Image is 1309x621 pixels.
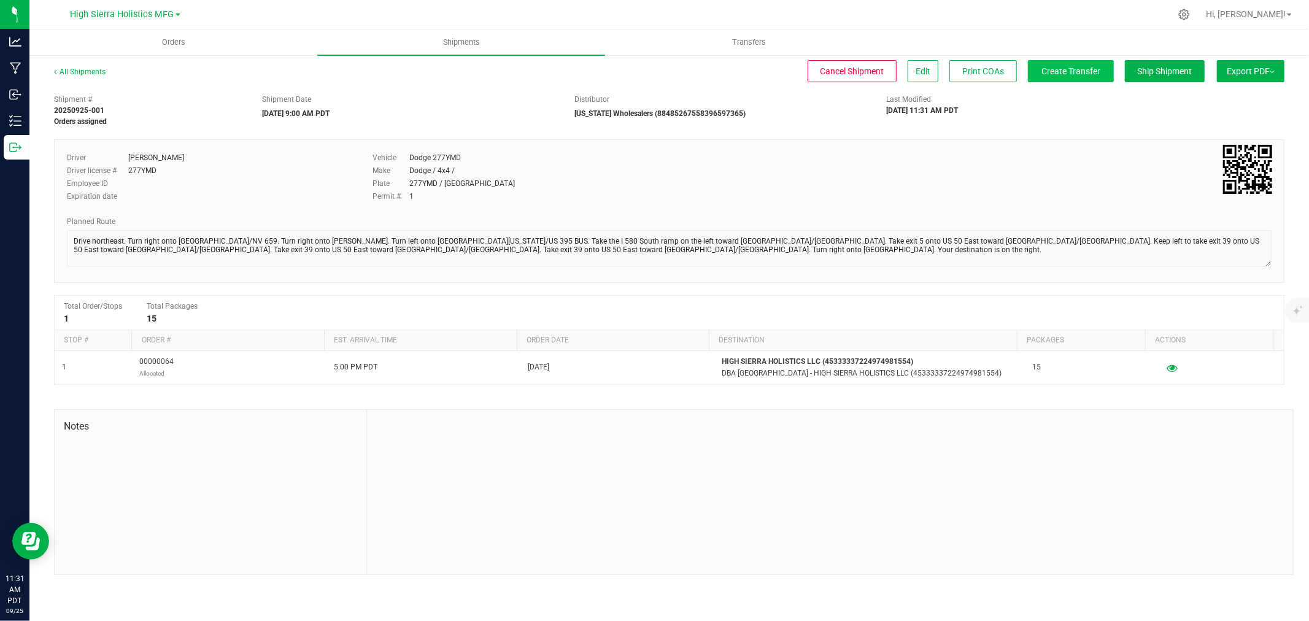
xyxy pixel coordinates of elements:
[517,330,709,351] th: Order date
[949,60,1017,82] button: Print COAs
[54,117,107,126] strong: Orders assigned
[128,165,156,176] div: 277YMD
[716,37,782,48] span: Transfers
[6,606,24,615] p: 09/25
[67,178,128,189] label: Employee ID
[67,217,115,226] span: Planned Route
[1145,330,1273,351] th: Actions
[722,368,1017,379] p: DBA [GEOGRAPHIC_DATA] - HIGH SIERRA HOLISTICS LLC (45333337224974981554)
[409,178,515,189] div: 277YMD / [GEOGRAPHIC_DATA]
[409,191,414,202] div: 1
[9,141,21,153] inline-svg: Outbound
[1206,9,1286,19] span: Hi, [PERSON_NAME]!
[916,66,930,76] span: Edit
[67,191,128,202] label: Expiration date
[821,66,884,76] span: Cancel Shipment
[29,29,317,55] a: Orders
[55,330,131,351] th: Stop #
[64,419,357,434] span: Notes
[373,165,409,176] label: Make
[147,314,156,323] strong: 15
[145,37,202,48] span: Orders
[722,356,1017,368] p: HIGH SIERRA HOLISTICS LLC (45333337224974981554)
[808,60,897,82] button: Cancel Shipment
[67,165,128,176] label: Driver license #
[373,191,409,202] label: Permit #
[9,88,21,101] inline-svg: Inbound
[67,152,128,163] label: Driver
[71,9,174,20] span: High Sierra Holistics MFG
[128,152,184,163] div: [PERSON_NAME]
[147,302,198,310] span: Total Packages
[12,523,49,560] iframe: Resource center
[709,330,1017,351] th: Destination
[409,165,455,176] div: Dodge / 4x4 /
[140,368,174,379] p: Allocated
[54,94,244,105] span: Shipment #
[64,302,122,310] span: Total Order/Stops
[1227,66,1275,76] span: Export PDF
[1028,60,1114,82] button: Create Transfer
[1041,66,1100,76] span: Create Transfer
[574,94,609,105] label: Distributor
[574,109,746,118] strong: [US_STATE] Wholesalers (88485267558396597365)
[1176,9,1192,20] div: Manage settings
[262,109,330,118] strong: [DATE] 9:00 AM PDT
[9,62,21,74] inline-svg: Manufacturing
[887,94,932,105] label: Last Modified
[1217,60,1284,82] button: Export PDF
[64,314,69,323] strong: 1
[62,361,66,373] span: 1
[1138,66,1192,76] span: Ship Shipment
[1032,361,1041,373] span: 15
[409,152,461,163] div: Dodge 277YMD
[317,29,605,55] a: Shipments
[9,36,21,48] inline-svg: Analytics
[1017,330,1145,351] th: Packages
[908,60,938,82] button: Edit
[1125,60,1205,82] button: Ship Shipment
[528,361,549,373] span: [DATE]
[262,94,311,105] label: Shipment Date
[605,29,893,55] a: Transfers
[962,66,1004,76] span: Print COAs
[324,330,517,351] th: Est. arrival time
[9,115,21,127] inline-svg: Inventory
[427,37,496,48] span: Shipments
[334,361,377,373] span: 5:00 PM PDT
[1223,145,1272,194] img: Scan me!
[131,330,324,351] th: Order #
[6,573,24,606] p: 11:31 AM PDT
[54,67,106,76] a: All Shipments
[140,356,174,379] span: 00000064
[54,106,104,115] strong: 20250925-001
[373,152,409,163] label: Vehicle
[373,178,409,189] label: Plate
[1223,145,1272,194] qrcode: 20250925-001
[887,106,959,115] strong: [DATE] 11:31 AM PDT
